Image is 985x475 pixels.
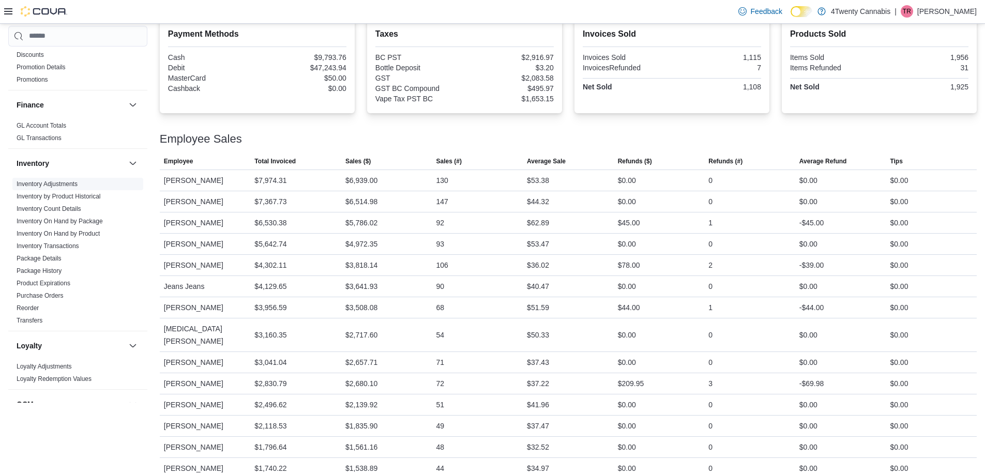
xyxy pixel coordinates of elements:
[21,6,67,17] img: Cova
[466,95,554,103] div: $1,653.15
[127,157,139,170] button: Inventory
[436,195,448,208] div: 147
[618,259,640,271] div: $78.00
[17,122,66,129] a: GL Account Totals
[160,234,251,254] div: [PERSON_NAME]
[168,84,255,93] div: Cashback
[890,399,908,411] div: $0.00
[160,297,251,318] div: [PERSON_NAME]
[17,51,44,58] a: Discounts
[254,420,286,432] div: $2,118.53
[160,191,251,212] div: [PERSON_NAME]
[17,192,101,201] span: Inventory by Product Historical
[345,356,377,369] div: $2,657.71
[527,301,549,314] div: $51.59
[708,356,713,369] div: 0
[17,180,78,188] span: Inventory Adjustments
[436,174,448,187] div: 130
[17,254,62,263] span: Package Details
[890,420,908,432] div: $0.00
[17,304,39,312] a: Reorder
[527,399,549,411] div: $41.96
[674,53,761,62] div: 1,115
[890,195,908,208] div: $0.00
[618,301,640,314] div: $44.00
[259,64,346,72] div: $47,243.94
[890,238,908,250] div: $0.00
[17,100,125,110] button: Finance
[17,292,64,300] span: Purchase Orders
[799,377,824,390] div: -$69.98
[618,329,636,341] div: $0.00
[17,363,72,370] a: Loyalty Adjustments
[583,83,612,91] strong: Net Sold
[17,267,62,275] span: Package History
[345,217,377,229] div: $5,786.02
[618,174,636,187] div: $0.00
[17,375,92,383] span: Loyalty Redemption Values
[881,83,968,91] div: 1,925
[160,394,251,415] div: [PERSON_NAME]
[17,279,70,287] span: Product Expirations
[436,377,445,390] div: 72
[254,301,286,314] div: $3,956.59
[890,157,902,165] span: Tips
[17,205,81,213] span: Inventory Count Details
[254,195,286,208] div: $7,367.73
[527,217,549,229] div: $62.89
[17,158,125,168] button: Inventory
[259,84,346,93] div: $0.00
[17,399,34,409] h3: OCM
[527,329,549,341] div: $50.33
[917,5,977,18] p: [PERSON_NAME]
[790,28,968,40] h2: Products Sold
[17,193,101,200] a: Inventory by Product Historical
[708,301,713,314] div: 1
[903,5,911,18] span: TR
[160,133,242,145] h3: Employee Sales
[127,99,139,111] button: Finance
[17,121,66,130] span: GL Account Totals
[375,95,463,103] div: Vape Tax PST BC
[8,49,147,90] div: Discounts & Promotions
[17,362,72,371] span: Loyalty Adjustments
[160,437,251,457] div: [PERSON_NAME]
[345,441,377,453] div: $1,561.16
[375,28,554,40] h2: Taxes
[17,51,44,59] span: Discounts
[708,420,713,432] div: 0
[254,399,286,411] div: $2,496.62
[8,119,147,148] div: Finance
[17,255,62,262] a: Package Details
[790,53,877,62] div: Items Sold
[618,356,636,369] div: $0.00
[345,329,377,341] div: $2,717.60
[345,301,377,314] div: $3,508.08
[436,462,445,474] div: 44
[799,195,817,208] div: $0.00
[254,217,286,229] div: $6,530.38
[799,157,847,165] span: Average Refund
[708,217,713,229] div: 1
[254,441,286,453] div: $1,796.64
[160,212,251,233] div: [PERSON_NAME]
[160,373,251,394] div: [PERSON_NAME]
[254,157,296,165] span: Total Invoiced
[527,174,549,187] div: $53.38
[254,377,286,390] div: $2,830.79
[618,399,636,411] div: $0.00
[708,174,713,187] div: 0
[345,238,377,250] div: $4,972.35
[674,64,761,72] div: 7
[436,259,448,271] div: 106
[259,74,346,82] div: $50.00
[799,174,817,187] div: $0.00
[527,462,549,474] div: $34.97
[254,238,286,250] div: $5,642.74
[527,420,549,432] div: $37.47
[895,5,897,18] p: |
[254,462,286,474] div: $1,740.22
[708,280,713,293] div: 0
[799,238,817,250] div: $0.00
